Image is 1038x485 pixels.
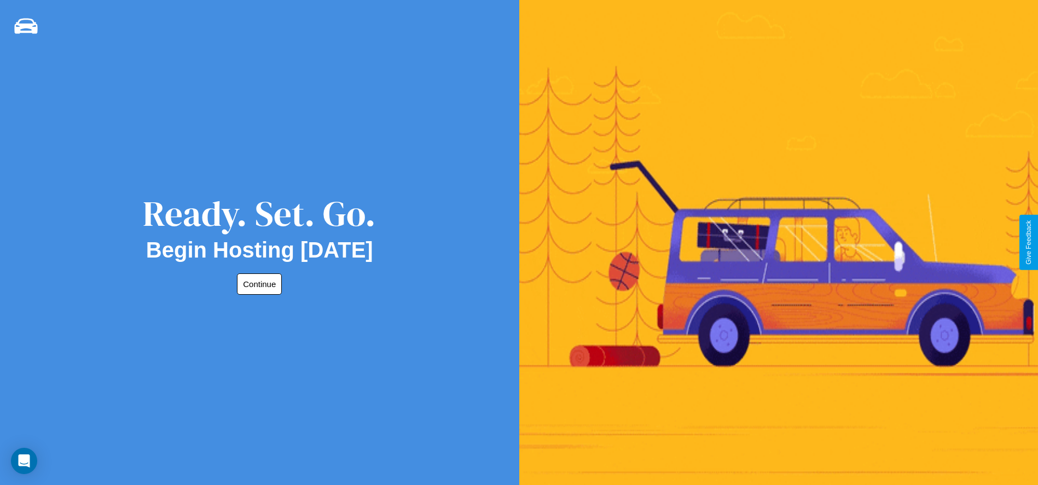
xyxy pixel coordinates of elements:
div: Ready. Set. Go. [143,189,376,238]
div: Give Feedback [1025,220,1033,265]
div: Open Intercom Messenger [11,448,37,474]
h2: Begin Hosting [DATE] [146,238,373,262]
button: Continue [237,273,282,295]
